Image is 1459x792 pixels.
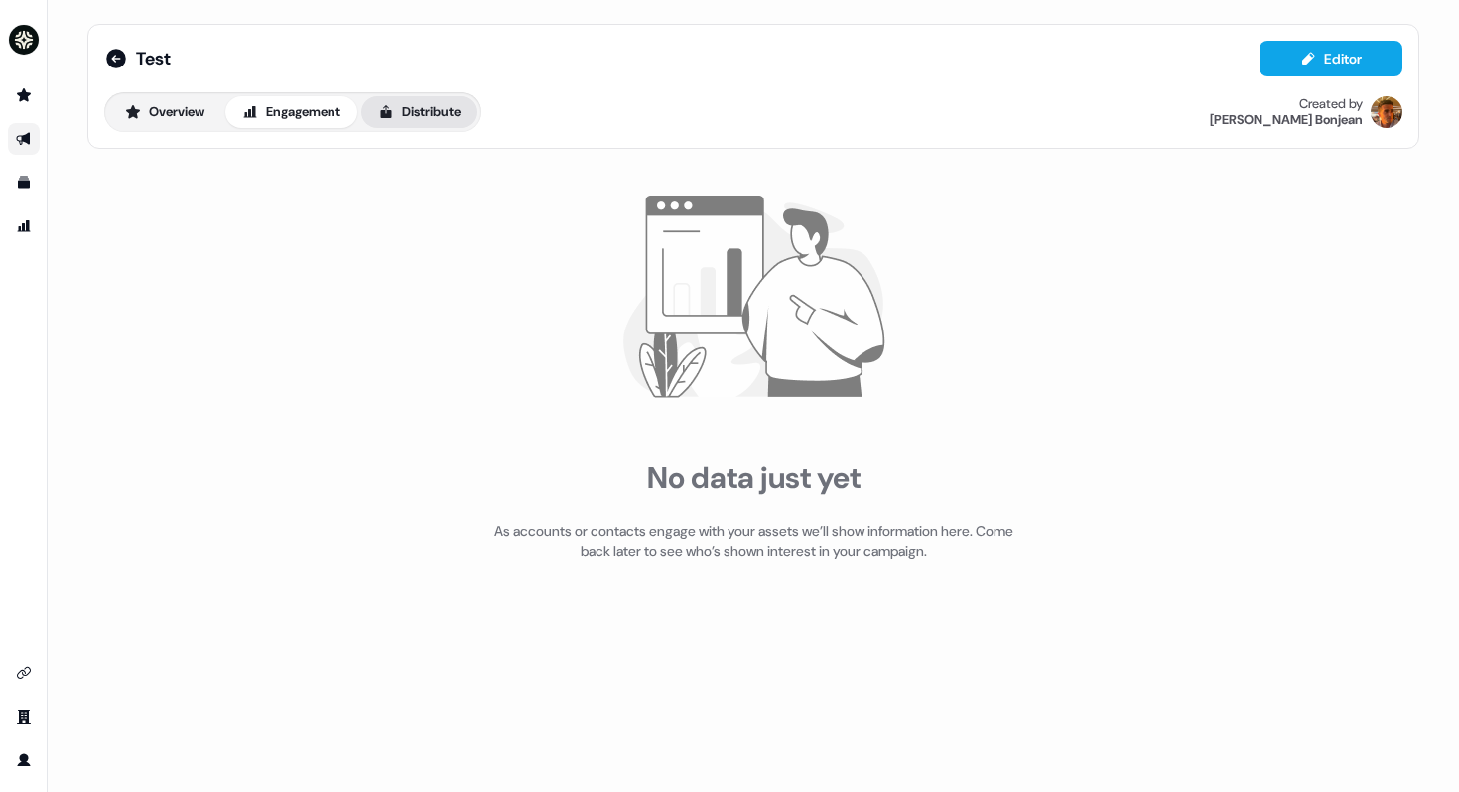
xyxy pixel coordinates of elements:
a: Go to profile [8,744,40,776]
img: Vincent [1371,96,1402,128]
a: Go to templates [8,167,40,198]
div: Created by [1299,96,1363,112]
div: As accounts or contacts engage with your assets we’ll show information here. Come back later to s... [491,521,1016,561]
a: Go to integrations [8,657,40,689]
div: No data just yet [647,460,861,497]
button: Distribute [361,96,477,128]
button: Engagement [225,96,357,128]
a: Go to outbound experience [8,123,40,155]
span: Test [136,47,171,70]
button: Overview [108,96,221,128]
div: [PERSON_NAME] Bonjean [1210,112,1363,128]
a: Go to team [8,701,40,732]
button: Editor [1260,41,1402,76]
a: Go to prospects [8,79,40,111]
a: Go to attribution [8,210,40,242]
img: illustration showing a graph with no data [614,157,893,436]
a: Editor [1260,51,1402,71]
